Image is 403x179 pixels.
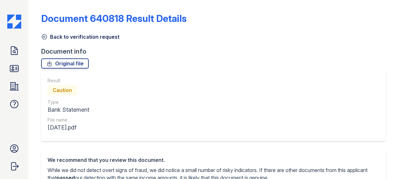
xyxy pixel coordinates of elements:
div: Bank Statement [48,105,89,114]
a: Original file [41,58,89,69]
iframe: chat widget [376,154,397,173]
div: We recommend that you review this document. [48,156,379,164]
div: File name [48,117,89,123]
img: CE_Icon_Blue-c292c112584629df590d857e76928e9f676e5b41ef8f769ba2f05ee15b207248.png [7,15,21,29]
a: Back to verification request [41,33,119,41]
div: [DATE].pdf [48,123,89,132]
a: Document 640818 Result Details [41,13,187,24]
div: Caution [48,85,77,95]
div: Result [48,77,89,84]
div: Document info [41,47,390,56]
div: Type [48,99,89,105]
